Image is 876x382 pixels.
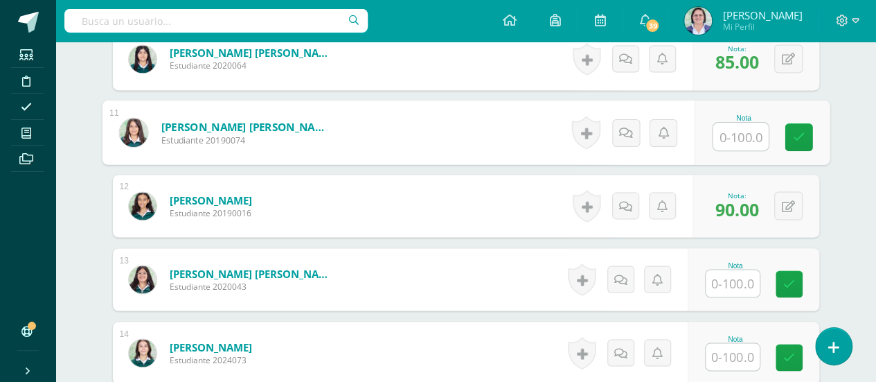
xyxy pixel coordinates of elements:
[129,192,157,220] img: 3f0ce475792f9a9e6eee8cc4ed503323.png
[170,60,336,71] span: Estudiante 2020064
[705,261,766,269] div: Nota
[684,7,712,35] img: cb6240ca9060cd5322fbe56422423029.png
[170,207,252,218] span: Estudiante 20190016
[170,354,252,365] span: Estudiante 2024073
[129,339,157,367] img: 7e0dc64fe499dd91c09771069845b0f1.png
[722,21,802,33] span: Mi Perfil
[705,335,766,342] div: Nota
[715,50,759,73] span: 85.00
[119,118,148,146] img: 488a420d0d1d2659f932af3dd8ec560d.png
[170,193,252,207] a: [PERSON_NAME]
[706,270,760,297] input: 0-100.0
[170,340,252,354] a: [PERSON_NAME]
[706,343,760,370] input: 0-100.0
[129,266,157,293] img: 4b77932688ec592a7a01a6efedaf3f14.png
[170,46,336,60] a: [PERSON_NAME] [PERSON_NAME]
[715,197,759,220] span: 90.00
[161,119,332,134] a: [PERSON_NAME] [PERSON_NAME]
[715,191,759,200] div: Nota:
[161,134,332,146] span: Estudiante 20190074
[713,123,768,150] input: 0-100.0
[715,44,759,53] div: Nota:
[170,266,336,280] a: [PERSON_NAME] [PERSON_NAME]
[129,45,157,73] img: 8db7170a50162a1c6e809395e57b92fb.png
[712,114,775,121] div: Nota
[64,9,368,33] input: Busca un usuario...
[170,280,336,292] span: Estudiante 2020043
[645,18,660,33] span: 39
[722,8,802,22] span: [PERSON_NAME]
